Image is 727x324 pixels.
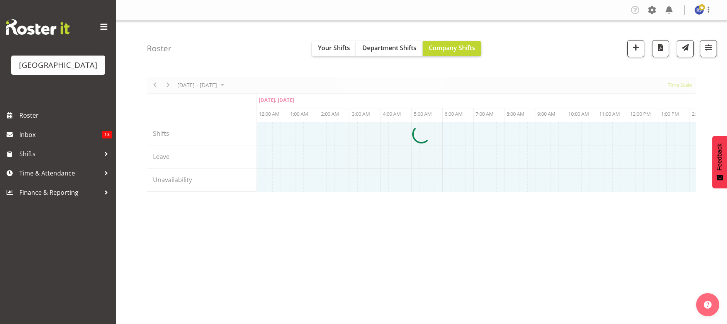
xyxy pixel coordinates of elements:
button: Add a new shift [627,40,644,57]
div: [GEOGRAPHIC_DATA] [19,59,97,71]
span: Department Shifts [362,44,416,52]
span: Finance & Reporting [19,187,100,198]
span: Time & Attendance [19,167,100,179]
button: Send a list of all shifts for the selected filtered period to all rostered employees. [677,40,694,57]
button: Download a PDF of the roster according to the set date range. [652,40,669,57]
span: Roster [19,110,112,121]
button: Company Shifts [423,41,481,56]
button: Your Shifts [312,41,356,56]
span: Company Shifts [429,44,475,52]
h4: Roster [147,44,172,53]
span: Feedback [716,143,723,170]
span: Shifts [19,148,100,160]
span: Inbox [19,129,102,140]
span: Your Shifts [318,44,350,52]
button: Feedback - Show survey [712,136,727,188]
button: Department Shifts [356,41,423,56]
img: Rosterit website logo [6,19,70,35]
img: help-xxl-2.png [704,301,712,309]
span: 13 [102,131,112,138]
button: Filter Shifts [700,40,717,57]
img: robyn-shefer9526.jpg [695,5,704,15]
